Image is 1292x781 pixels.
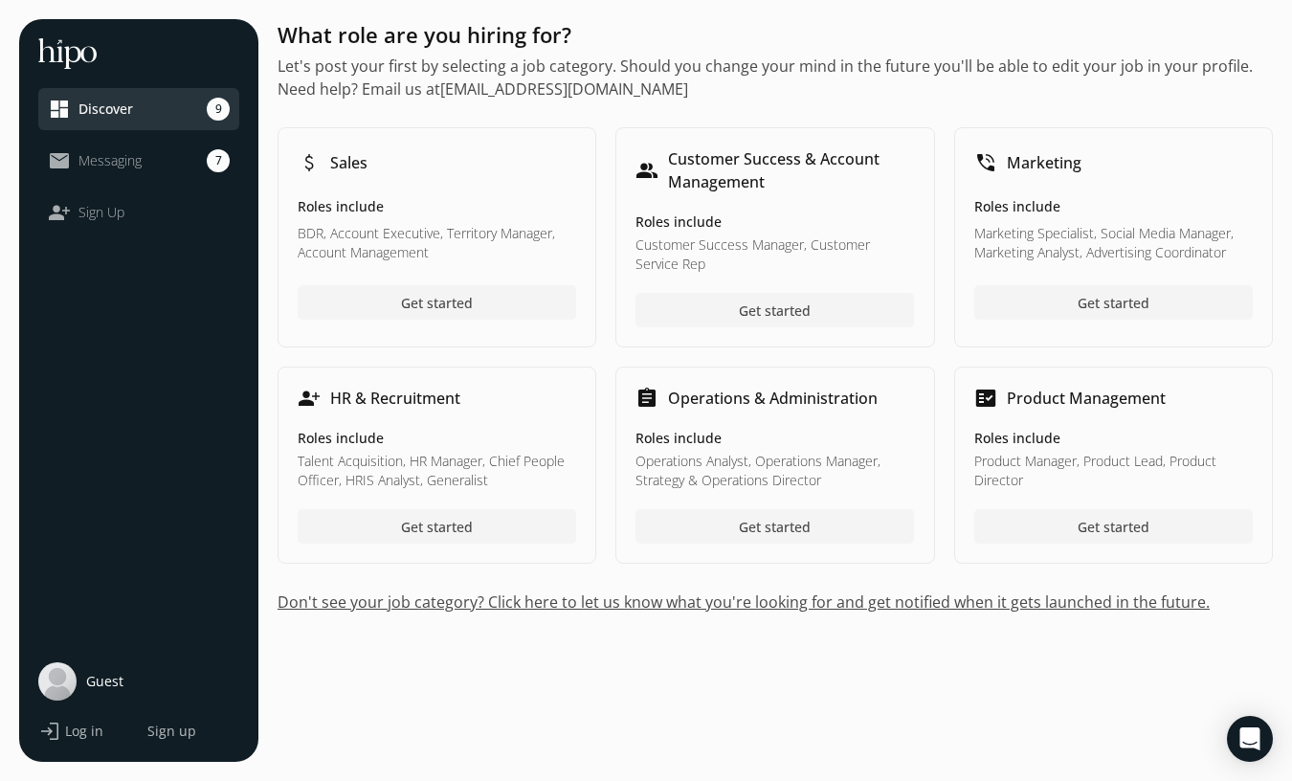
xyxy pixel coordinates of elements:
[48,149,71,172] span: mail_outline
[298,509,576,544] button: Get started
[298,387,321,410] span: person_add
[48,201,230,224] a: person_addSign Up
[38,720,61,743] span: login
[86,672,123,691] span: Guest
[635,452,914,490] p: Operations Analyst, Operations Manager, Strategy & Operations Director
[635,509,914,544] button: Get started
[298,197,576,220] h5: Roles include
[48,149,230,172] a: mail_outlineMessaging7
[298,429,576,448] h5: Roles include
[1007,387,1166,410] h1: Product Management
[974,452,1253,490] p: Product Manager, Product Lead, Product Director
[330,151,368,174] h1: Sales
[78,151,142,170] span: Messaging
[298,224,576,266] p: BDR, Account Executive, Territory Manager, Account Management
[974,197,1253,220] h5: Roles include
[974,429,1253,448] h5: Roles include
[401,293,473,313] span: Get started
[298,285,576,320] button: Get started
[278,591,1273,614] button: Don't see your job category? Click here to let us know what you're looking for and get notified w...
[144,722,196,741] button: Sign up
[298,452,576,490] p: Talent Acquisition, HR Manager, Chief People Officer, HRIS Analyst, Generalist
[635,159,658,182] span: people
[401,517,473,537] span: Get started
[974,151,997,174] span: phone_in_talk
[739,301,811,321] span: Get started
[38,662,77,701] img: user-photo
[1078,293,1149,313] span: Get started
[48,98,71,121] span: dashboard
[635,429,914,448] h5: Roles include
[144,722,239,741] a: Sign up
[1007,151,1081,174] h1: Marketing
[65,722,103,741] span: Log in
[1078,517,1149,537] span: Get started
[38,720,103,743] button: loginLog in
[974,387,997,410] span: fact_check
[78,203,124,222] span: Sign Up
[1227,716,1273,762] div: Open Intercom Messenger
[635,212,914,232] h5: Roles include
[440,78,688,100] a: [EMAIL_ADDRESS][DOMAIN_NAME]
[635,235,914,274] p: Customer Success Manager, Customer Service Rep
[635,387,658,410] span: assignment
[278,55,1273,100] h2: Let's post your first by selecting a job category. Should you change your mind in the future you'...
[739,517,811,537] span: Get started
[78,100,133,119] span: Discover
[48,201,71,224] span: person_add
[668,387,878,410] h1: Operations & Administration
[207,98,230,121] span: 9
[974,224,1253,266] p: Marketing Specialist, Social Media Manager, Marketing Analyst, Advertising Coordinator
[330,387,460,410] h1: HR & Recruitment
[668,147,914,193] h1: Customer Success & Account Management
[48,98,230,121] a: dashboardDiscover9
[278,19,1273,51] h1: What role are you hiring for?
[38,38,97,69] img: hh-logo-white
[38,720,134,743] a: loginLog in
[974,509,1253,544] button: Get started
[298,151,321,174] span: attach_money
[147,722,196,741] span: Sign up
[974,285,1253,320] button: Get started
[635,293,914,327] button: Get started
[207,149,230,172] span: 7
